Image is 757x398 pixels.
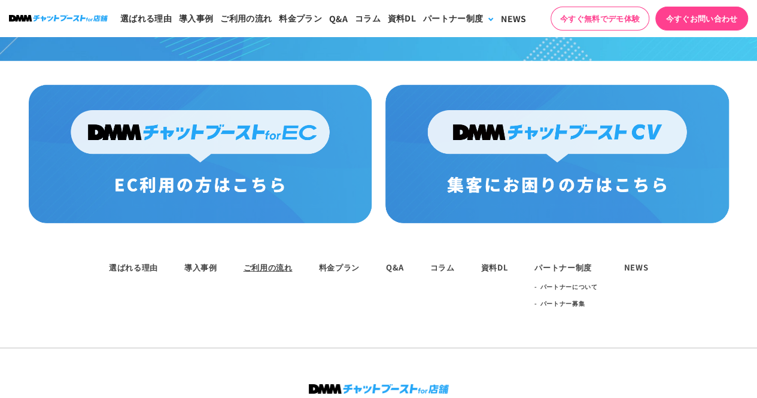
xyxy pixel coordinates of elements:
[309,384,449,394] img: ロゴ
[540,295,585,312] a: パートナー募集
[318,262,359,273] a: 料金プラン
[423,12,483,25] div: パートナー制度
[244,262,293,273] a: ご利用の流れ
[109,262,158,273] a: 選ばれる理由
[184,262,217,273] a: 導入事例
[551,7,649,31] a: 今すぐ無料でデモ体験
[9,15,108,22] img: ロゴ
[430,262,455,273] a: コラム
[624,262,648,273] a: NEWS
[655,7,748,31] a: 今すぐお問い合わせ
[481,262,509,273] a: 資料DL
[386,262,404,273] a: Q&A
[534,262,597,274] div: パートナー制度
[540,278,598,295] a: パートナーについて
